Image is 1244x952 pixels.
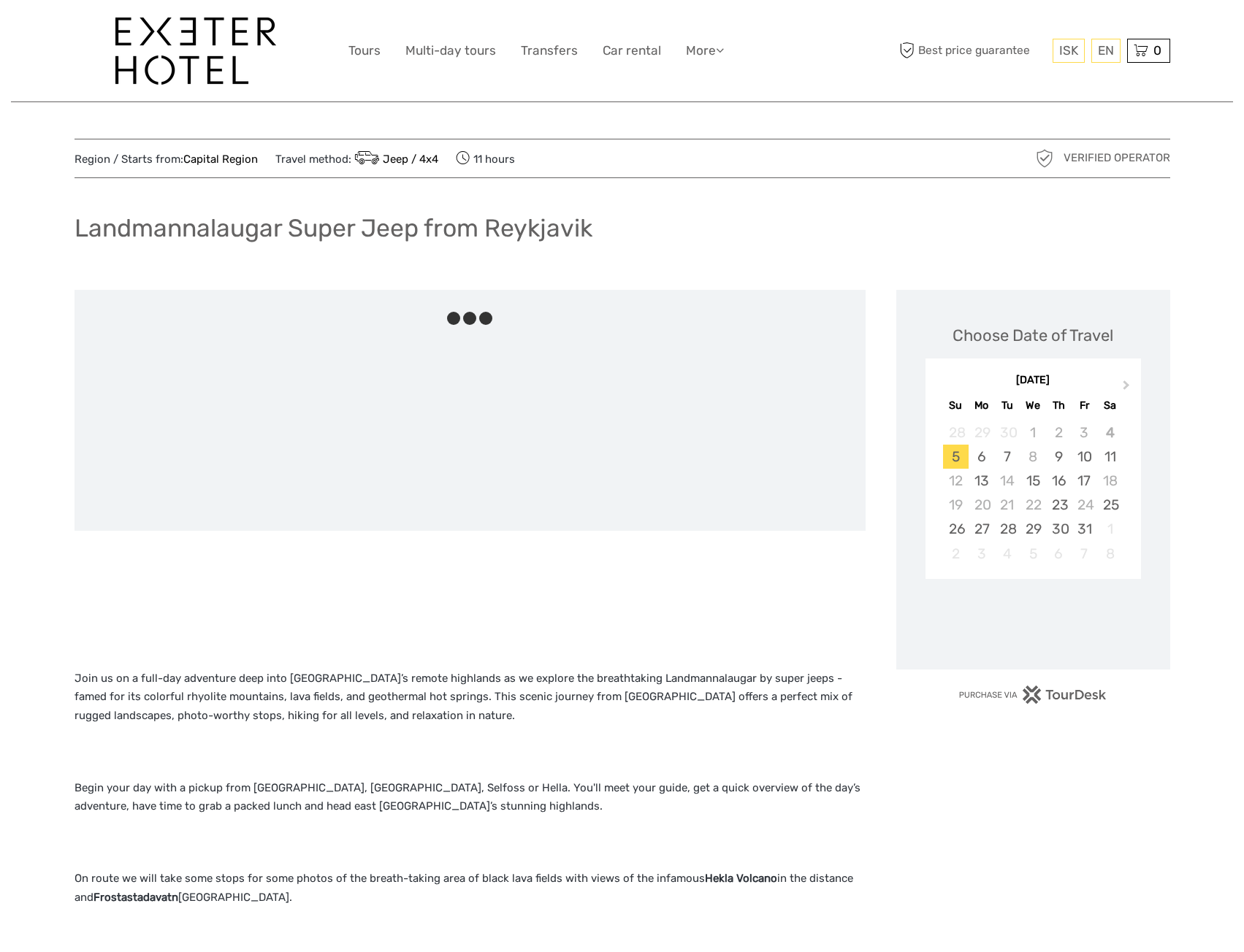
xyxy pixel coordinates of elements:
div: Choose Thursday, October 23rd, 2025 [1046,493,1072,517]
span: 11 hours [456,148,515,169]
div: Not available Tuesday, October 21st, 2025 [994,493,1020,517]
img: PurchaseViaTourDesk.png [958,686,1107,704]
div: month 2025-10 [930,421,1136,566]
div: Choose Saturday, October 11th, 2025 [1097,445,1123,469]
div: Not available Monday, October 20th, 2025 [969,493,994,517]
div: Not available Monday, November 3rd, 2025 [969,542,994,566]
img: verified_operator_grey_128.png [1033,147,1056,170]
span: Best price guarantee [896,39,1049,63]
strong: Hekla Volcano [705,872,777,885]
div: [DATE] [926,373,1141,388]
div: Su [943,396,969,415]
div: Choose Monday, October 13th, 2025 [969,469,994,493]
div: Choose Thursday, October 30th, 2025 [1046,517,1072,541]
div: Choose Monday, October 27th, 2025 [969,517,994,541]
div: Not available Wednesday, November 5th, 2025 [1020,542,1045,566]
div: Fr [1072,396,1097,415]
div: Not available Sunday, October 12th, 2025 [943,469,969,493]
a: Jeep / 4x4 [351,153,439,166]
div: Not available Friday, November 7th, 2025 [1072,542,1097,566]
div: Choose Wednesday, October 15th, 2025 [1020,469,1045,493]
div: Choose Saturday, October 25th, 2025 [1097,493,1123,517]
div: Choose Sunday, October 26th, 2025 [943,517,969,541]
div: Sa [1097,396,1123,415]
div: Choose Friday, October 17th, 2025 [1072,469,1097,493]
div: Not available Saturday, October 4th, 2025 [1097,421,1123,445]
a: More [686,40,724,61]
div: Choose Wednesday, October 29th, 2025 [1020,517,1045,541]
div: Not available Wednesday, October 22nd, 2025 [1020,493,1045,517]
a: Transfers [521,40,578,61]
strong: Frostastadavatn [94,891,178,904]
button: Next Month [1116,377,1140,400]
a: Tours [348,40,381,61]
div: Choose Thursday, October 16th, 2025 [1046,469,1072,493]
div: Not available Friday, October 3rd, 2025 [1072,421,1097,445]
div: Th [1046,396,1072,415]
p: On route we will take some stops for some photos of the breath-taking area of black lava fields w... [75,870,866,907]
div: Not available Thursday, November 6th, 2025 [1046,542,1072,566]
div: Not available Tuesday, September 30th, 2025 [994,421,1020,445]
div: Not available Sunday, October 19th, 2025 [943,493,969,517]
span: Region / Starts from: [75,152,258,167]
div: Choose Monday, October 6th, 2025 [969,445,994,469]
div: Choose Friday, October 31st, 2025 [1072,517,1097,541]
div: Not available Friday, October 24th, 2025 [1072,493,1097,517]
span: ISK [1059,43,1078,58]
p: Join us on a full-day adventure deep into [GEOGRAPHIC_DATA]’s remote highlands as we explore the ... [75,669,866,726]
div: Not available Saturday, October 18th, 2025 [1097,469,1123,493]
span: 0 [1151,43,1164,58]
img: 1336-96d47ae6-54fc-4907-bf00-0fbf285a6419_logo_big.jpg [115,18,276,85]
div: Choose Tuesday, October 28th, 2025 [994,517,1020,541]
div: Mo [969,396,994,415]
div: Not available Sunday, September 28th, 2025 [943,421,969,445]
div: We [1020,396,1045,415]
div: Choose Friday, October 10th, 2025 [1072,445,1097,469]
div: Choose Date of Travel [953,324,1113,347]
div: Loading... [1029,617,1038,626]
div: Choose Tuesday, October 7th, 2025 [994,445,1020,469]
div: Choose Thursday, October 9th, 2025 [1046,445,1072,469]
a: Multi-day tours [405,40,496,61]
div: Not available Tuesday, October 14th, 2025 [994,469,1020,493]
div: Not available Sunday, November 2nd, 2025 [943,542,969,566]
div: Not available Thursday, October 2nd, 2025 [1046,421,1072,445]
div: Tu [994,396,1020,415]
p: Begin your day with a pickup from [GEOGRAPHIC_DATA], [GEOGRAPHIC_DATA], Selfoss or Hella. You'll ... [75,779,866,816]
h1: Landmannalaugar Super Jeep from Reykjavik [75,213,592,243]
span: Verified Operator [1064,150,1170,166]
div: Not available Wednesday, October 1st, 2025 [1020,421,1045,445]
div: Not available Wednesday, October 8th, 2025 [1020,445,1045,469]
div: Not available Tuesday, November 4th, 2025 [994,542,1020,566]
a: Capital Region [183,153,258,166]
div: Not available Saturday, November 8th, 2025 [1097,542,1123,566]
div: Choose Sunday, October 5th, 2025 [943,445,969,469]
a: Car rental [603,40,661,61]
span: Travel method: [275,148,439,169]
div: Not available Saturday, November 1st, 2025 [1097,517,1123,541]
div: Not available Monday, September 29th, 2025 [969,421,994,445]
div: EN [1091,39,1121,63]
